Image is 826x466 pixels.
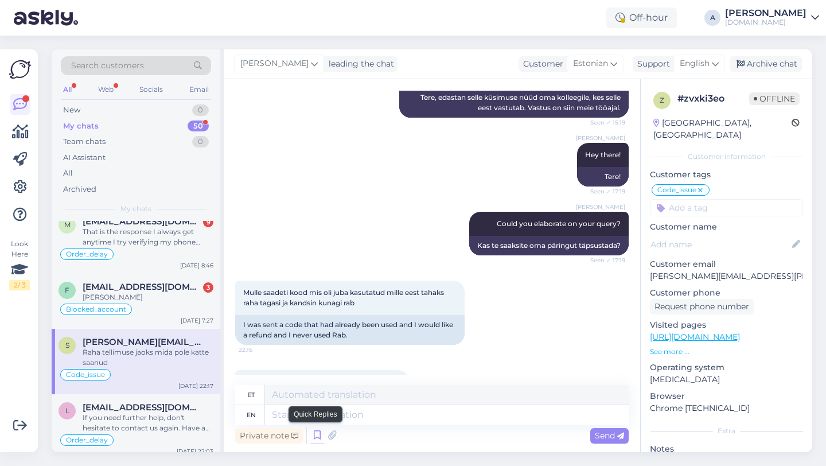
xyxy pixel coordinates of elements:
span: 22:16 [239,345,282,354]
div: [PERSON_NAME] [725,9,806,18]
div: et [247,385,255,405]
div: [DATE] 7:27 [181,316,213,325]
p: Operating system [650,362,803,374]
div: I was sent a code that had already been used and I would like a refund and I never used Rab. [235,315,465,345]
div: Team chats [63,136,106,147]
div: [DOMAIN_NAME] [725,18,806,27]
span: Offline [749,92,800,105]
div: Customer [519,58,563,70]
p: Chrome [TECHNICAL_ID] [650,402,803,414]
div: Support [633,58,670,70]
span: Code_issue [657,187,696,193]
span: z [660,96,664,104]
a: [PERSON_NAME][DOMAIN_NAME] [725,9,819,27]
div: Email [187,82,211,97]
span: foxjanno@gmail.com [83,282,202,292]
div: My chats [63,121,99,132]
span: Order_delay [66,437,108,444]
p: Notes [650,443,803,455]
div: That is the response I always get anytime I try verifying my phone number in my punktid account [83,227,213,247]
span: Seen ✓ 17:19 [582,256,625,265]
span: lauaiv7@gmail.com [83,402,202,413]
div: # zvxki3eo [677,92,749,106]
div: [PERSON_NAME] [83,292,213,302]
p: Customer name [650,221,803,233]
p: [PERSON_NAME][EMAIL_ADDRESS][PERSON_NAME][DOMAIN_NAME] [650,270,803,282]
span: [PERSON_NAME] [576,203,625,211]
div: Request phone number [650,299,754,314]
div: 2 / 3 [9,280,30,290]
span: My chats [120,204,151,214]
div: 50 [188,121,209,132]
div: Look Here [9,239,30,290]
p: Browser [650,390,803,402]
p: Customer tags [650,169,803,181]
small: Quick Replies [294,409,337,420]
span: Seen ✓ 15:19 [582,118,625,127]
span: Code_issue [66,371,105,378]
span: m [64,220,71,229]
div: leading the chat [324,58,394,70]
span: Blocked_account [66,306,126,313]
div: All [61,82,74,97]
span: malthenoah101@gmail.com [83,216,202,227]
span: [PERSON_NAME] [576,134,625,142]
span: Search customers [71,60,144,72]
span: Mulle saadeti kood mis oli juba kasutatud mille eest tahaks raha tagasi ja kandsin kunagi rab [243,288,446,307]
p: Customer phone [650,287,803,299]
p: Customer email [650,258,803,270]
div: Web [96,82,116,97]
div: Raha tellimuse jaoks mida pole katte saanud [83,347,213,368]
span: Steinberg.lauri@mail.ee [83,337,202,347]
span: l [65,406,69,415]
div: Archive chat [730,56,802,72]
div: [GEOGRAPHIC_DATA], [GEOGRAPHIC_DATA] [653,117,792,141]
div: 9 [203,217,213,227]
div: All [63,168,73,179]
span: Hey there! [585,150,621,159]
div: 0 [192,104,209,116]
span: Could you elaborate on your query? [497,219,621,228]
div: Tere, edastan selle küsimuse nüüd oma kolleegile, kes selle eest vastutab. Vastus on siin meie tö... [399,88,629,118]
div: [DATE] 22:17 [178,382,213,390]
img: Askly Logo [9,59,31,80]
a: [URL][DOMAIN_NAME] [650,332,740,342]
span: English [680,57,710,70]
span: [PERSON_NAME] [240,57,309,70]
div: Private note [235,428,303,444]
div: Off-hour [606,7,677,28]
div: A [704,10,720,26]
span: Estonian [573,57,608,70]
div: [DATE] 8:46 [180,261,213,270]
span: Send [595,430,624,441]
div: New [63,104,80,116]
div: Kas te saaksite oma päringut täpsustada? [469,236,629,255]
div: Archived [63,184,96,195]
div: AI Assistant [63,152,106,164]
p: [MEDICAL_DATA] [650,374,803,386]
p: Visited pages [650,319,803,331]
div: Socials [137,82,165,97]
input: Add a tag [650,199,803,216]
div: Tere! [577,167,629,187]
input: Add name [650,238,790,251]
p: See more ... [650,347,803,357]
span: f [65,286,69,294]
div: 0 [192,136,209,147]
div: 3 [203,282,213,293]
div: If you need further help, don't hesitate to contact us again. Have a great day! [83,413,213,433]
div: en [247,405,256,425]
span: Seen ✓ 17:19 [582,187,625,196]
div: [DATE] 22:03 [177,447,213,456]
span: Order_delay [66,251,108,258]
div: Extra [650,426,803,436]
span: S [65,341,69,349]
div: Customer information [650,152,803,162]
